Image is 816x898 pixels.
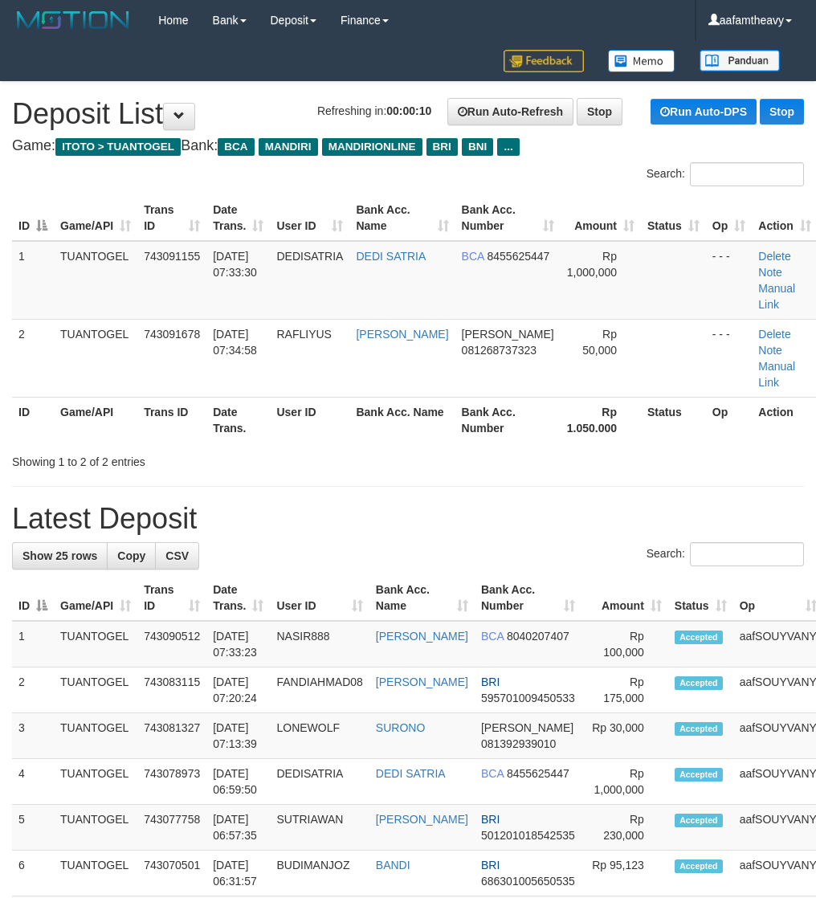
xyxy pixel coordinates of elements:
[12,667,54,713] td: 2
[54,241,137,320] td: TUANTOGEL
[54,667,137,713] td: TUANTOGEL
[349,195,455,241] th: Bank Acc. Name: activate to sort column ascending
[481,875,575,888] span: Copy 686301005650535 to clipboard
[144,250,200,263] span: 743091155
[270,575,369,621] th: User ID: activate to sort column ascending
[206,575,270,621] th: Date Trans.: activate to sort column ascending
[206,621,270,667] td: [DATE] 07:33:23
[447,98,573,125] a: Run Auto-Refresh
[137,195,206,241] th: Trans ID: activate to sort column ascending
[504,50,584,72] img: Feedback.jpg
[481,692,575,704] span: Copy 595701009450533 to clipboard
[706,195,752,241] th: Op: activate to sort column ascending
[12,805,54,851] td: 5
[700,50,780,71] img: panduan.png
[54,805,137,851] td: TUANTOGEL
[581,575,668,621] th: Amount: activate to sort column ascending
[206,397,270,443] th: Date Trans.
[758,344,782,357] a: Note
[270,851,369,896] td: BUDIMANJOZ
[54,575,137,621] th: Game/API: activate to sort column ascending
[12,98,804,130] h1: Deposit List
[54,759,137,805] td: TUANTOGEL
[54,621,137,667] td: TUANTOGEL
[581,621,668,667] td: Rp 100,000
[322,138,422,156] span: MANDIRIONLINE
[270,759,369,805] td: DEDISATRIA
[54,851,137,896] td: TUANTOGEL
[137,851,206,896] td: 743070501
[758,282,795,311] a: Manual Link
[641,195,706,241] th: Status: activate to sort column ascending
[165,549,189,562] span: CSV
[481,859,500,871] span: BRI
[144,328,200,341] span: 743091678
[462,328,554,341] span: [PERSON_NAME]
[213,328,257,357] span: [DATE] 07:34:58
[12,759,54,805] td: 4
[206,759,270,805] td: [DATE] 06:59:50
[577,98,622,125] a: Stop
[462,250,484,263] span: BCA
[206,713,270,759] td: [DATE] 07:13:39
[22,549,97,562] span: Show 25 rows
[581,805,668,851] td: Rp 230,000
[675,676,723,690] span: Accepted
[675,859,723,873] span: Accepted
[12,542,108,569] a: Show 25 rows
[497,138,519,156] span: ...
[675,814,723,827] span: Accepted
[706,319,752,397] td: - - -
[455,195,561,241] th: Bank Acc. Number: activate to sort column ascending
[426,138,458,156] span: BRI
[455,397,561,443] th: Bank Acc. Number
[481,630,504,643] span: BCA
[369,575,475,621] th: Bank Acc. Name: activate to sort column ascending
[317,104,431,117] span: Refreshing in:
[668,575,733,621] th: Status: activate to sort column ascending
[581,667,668,713] td: Rp 175,000
[12,621,54,667] td: 1
[581,713,668,759] td: Rp 30,000
[137,713,206,759] td: 743081327
[137,667,206,713] td: 743083115
[675,722,723,736] span: Accepted
[481,676,500,688] span: BRI
[54,713,137,759] td: TUANTOGEL
[12,575,54,621] th: ID: activate to sort column descending
[206,667,270,713] td: [DATE] 07:20:24
[55,138,181,156] span: ITOTO > TUANTOGEL
[356,328,448,341] a: [PERSON_NAME]
[582,328,617,357] span: Rp 50,000
[276,250,343,263] span: DEDISATRIA
[608,50,675,72] img: Button%20Memo.svg
[481,721,573,734] span: [PERSON_NAME]
[213,250,257,279] span: [DATE] 07:33:30
[481,767,504,780] span: BCA
[760,99,804,124] a: Stop
[758,250,790,263] a: Delete
[155,542,199,569] a: CSV
[376,859,410,871] a: BANDI
[270,195,349,241] th: User ID: activate to sort column ascending
[349,397,455,443] th: Bank Acc. Name
[567,250,617,279] span: Rp 1,000,000
[475,575,581,621] th: Bank Acc. Number: activate to sort column ascending
[581,851,668,896] td: Rp 95,123
[462,344,537,357] span: Copy 081268737323 to clipboard
[507,630,569,643] span: Copy 8040207407 to clipboard
[137,805,206,851] td: 743077758
[481,829,575,842] span: Copy 501201018542535 to clipboard
[376,676,468,688] a: [PERSON_NAME]
[675,768,723,782] span: Accepted
[675,631,723,644] span: Accepted
[376,813,468,826] a: [PERSON_NAME]
[54,397,137,443] th: Game/API
[758,328,790,341] a: Delete
[12,8,134,32] img: MOTION_logo.png
[137,621,206,667] td: 743090512
[706,241,752,320] td: - - -
[270,667,369,713] td: FANDIAHMAD08
[218,138,254,156] span: BCA
[12,195,54,241] th: ID: activate to sort column descending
